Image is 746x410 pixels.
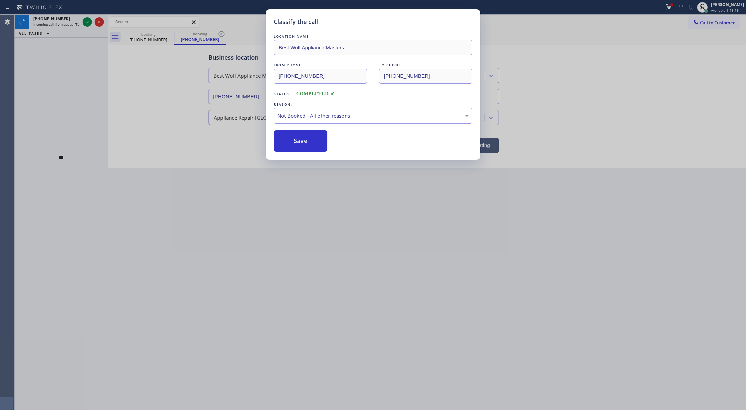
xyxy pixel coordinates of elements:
[274,62,367,69] div: FROM PHONE
[379,62,472,69] div: TO PHONE
[296,91,335,96] span: COMPLETED
[274,17,318,26] h5: Classify the call
[274,33,472,40] div: LOCATION NAME
[274,92,291,96] span: Status:
[274,69,367,84] input: From phone
[379,69,472,84] input: To phone
[274,101,472,108] div: REASON:
[274,130,327,152] button: Save
[277,112,469,120] div: Not Booked - All other reasons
